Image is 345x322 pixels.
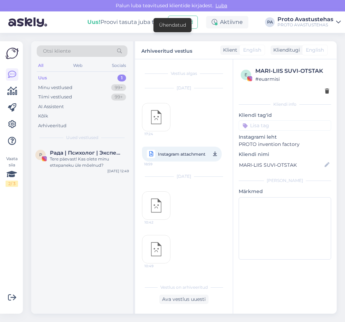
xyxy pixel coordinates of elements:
[38,75,47,81] div: Uus
[277,22,333,28] div: PROTO AVASTUSTEHAS
[142,173,226,180] div: [DATE]
[38,113,48,120] div: Kõik
[239,101,331,107] div: Kliendi info
[6,181,18,187] div: 2 / 3
[144,131,170,137] span: 17:24
[50,156,129,168] div: Tere päevast! Kas olete minu ettepaneku üle mõelnud?
[142,147,222,162] a: Instagram attachment18:59
[37,61,45,70] div: All
[220,46,237,54] div: Klient
[142,70,226,77] div: Vestlus algas
[144,220,170,225] span: 10:42
[213,2,229,9] span: Luba
[239,151,331,158] p: Kliendi nimi
[87,18,165,26] div: Proovi tasuta juba täna:
[306,46,324,54] span: English
[255,67,329,75] div: MARI-LIIS SUVI-OTSTAK
[243,46,261,54] span: English
[141,45,192,55] label: Arhiveeritud vestlus
[142,192,170,219] img: attachment
[110,61,127,70] div: Socials
[239,161,323,169] input: Lisa nimi
[142,85,226,91] div: [DATE]
[6,156,18,187] div: Vaata siia
[245,72,247,77] span: e
[117,75,126,81] div: 1
[144,263,170,269] span: 10:49
[6,47,19,60] img: Askly Logo
[142,235,170,263] img: attachment
[158,150,205,158] span: Instagram attachment
[239,177,331,184] div: [PERSON_NAME]
[38,103,64,110] div: AI Assistent
[38,84,72,91] div: Minu vestlused
[159,21,186,29] div: Ühendatud
[87,19,100,25] b: Uus!
[265,17,275,27] div: PA
[39,152,42,157] span: Р
[239,141,331,148] p: PROTO invention factory
[271,46,300,54] div: Klienditugi
[160,284,208,290] span: Vestlus on arhiveeritud
[72,61,84,70] div: Web
[159,295,209,304] div: Ava vestlus uuesti
[277,17,333,22] div: Proto Avastustehas
[206,16,248,28] div: Aktiivne
[111,94,126,101] div: 99+
[66,134,98,141] span: Uued vestlused
[50,150,122,156] span: Рада | Психолог | Эксперт по развитию детей
[38,94,72,101] div: Tiimi vestlused
[43,47,71,55] span: Otsi kliente
[239,120,331,131] input: Lisa tag
[277,17,341,28] a: Proto AvastustehasPROTO AVASTUSTEHAS
[142,103,170,131] img: attachment
[111,84,126,91] div: 99+
[255,75,329,83] div: # euarmisi
[239,188,331,195] p: Märkmed
[239,112,331,119] p: Kliendi tag'id
[107,168,129,174] div: [DATE] 12:49
[239,133,331,141] p: Instagrami leht
[38,122,67,129] div: Arhiveeritud
[144,160,170,168] span: 18:59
